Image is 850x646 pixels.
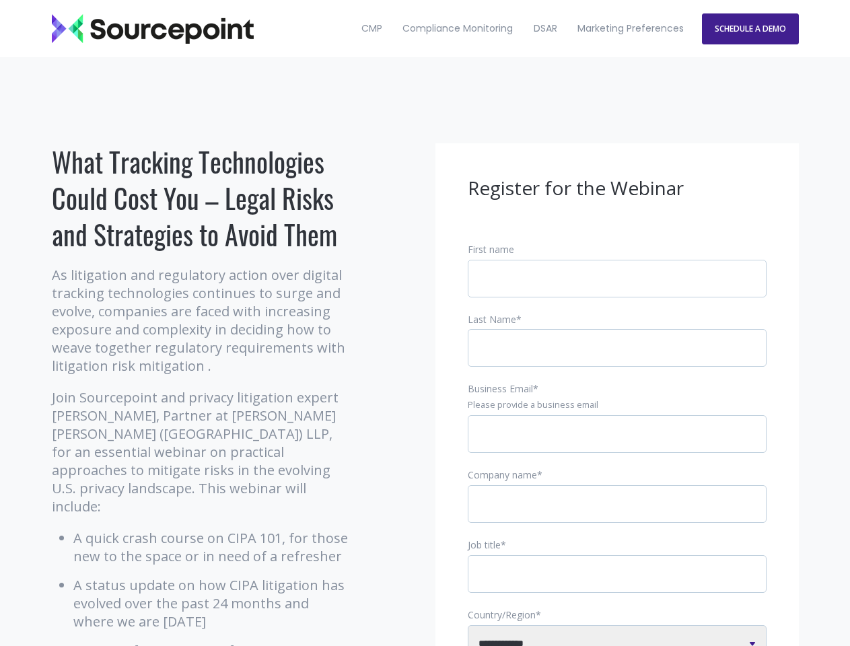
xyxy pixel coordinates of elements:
[468,608,536,621] span: Country/Region
[468,382,533,395] span: Business Email
[52,388,351,515] p: Join Sourcepoint and privacy litigation expert [PERSON_NAME], Partner at [PERSON_NAME] [PERSON_NA...
[73,529,351,565] li: A quick crash course on CIPA 101, for those new to the space or in need of a refresher
[52,14,254,44] img: Sourcepoint_logo_black_transparent (2)-2
[468,243,514,256] span: First name
[468,468,537,481] span: Company name
[52,143,351,252] h1: What Tracking Technologies Could Cost You – Legal Risks and Strategies to Avoid Them
[702,13,799,44] a: SCHEDULE A DEMO
[468,399,767,411] legend: Please provide a business email
[468,313,516,326] span: Last Name
[73,576,351,631] li: A status update on how CIPA litigation has evolved over the past 24 months and where we are [DATE]
[468,176,767,201] h3: Register for the Webinar
[468,538,501,551] span: Job title
[52,266,351,375] p: As litigation and regulatory action over digital tracking technologies continues to surge and evo...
